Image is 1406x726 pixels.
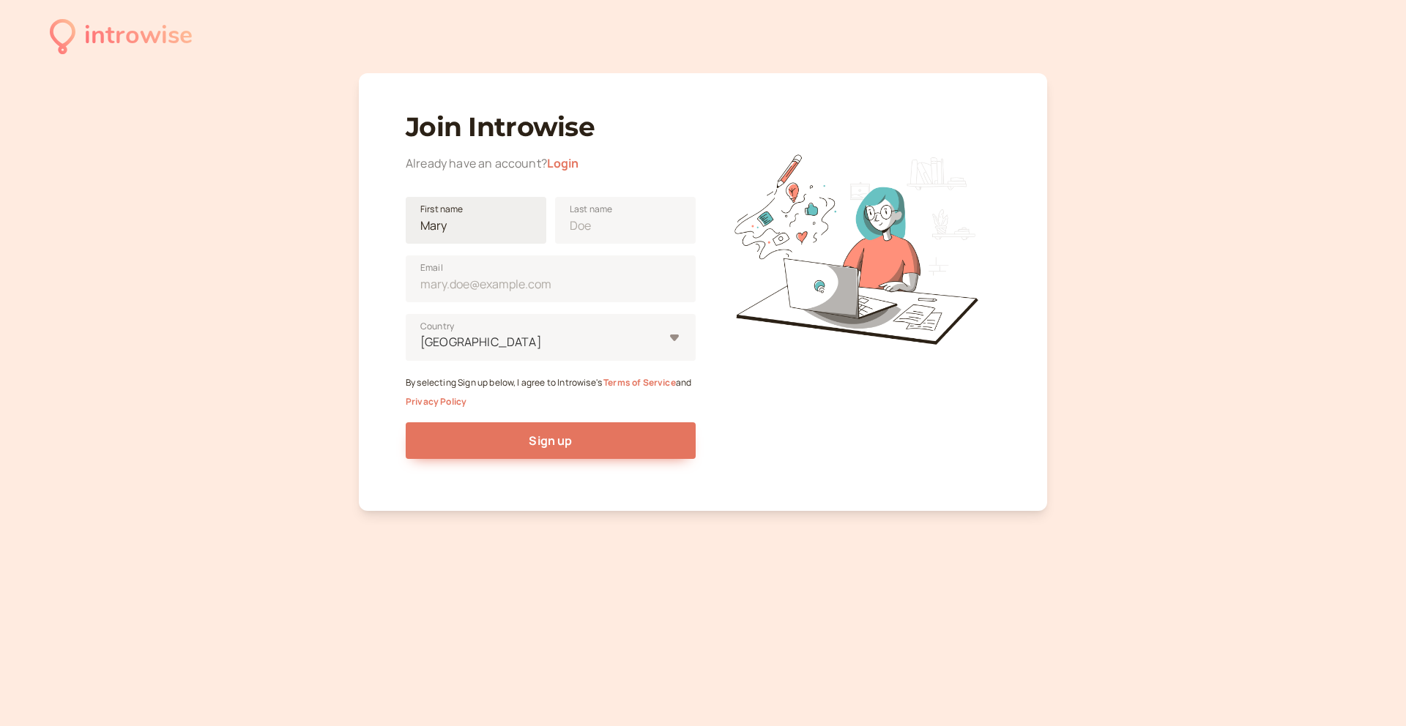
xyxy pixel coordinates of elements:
span: Country [420,319,454,334]
span: Sign up [529,433,572,449]
a: introwise [50,16,193,56]
span: Last name [570,202,612,217]
button: Sign up [406,422,696,459]
span: First name [420,202,464,217]
input: Last name [555,197,696,244]
iframe: Chat Widget [1333,656,1406,726]
a: Privacy Policy [406,395,466,408]
div: Already have an account? [406,154,696,173]
h1: Join Introwise [406,111,696,143]
input: First name [406,197,546,244]
a: Login [547,155,579,171]
input: Email [406,255,696,302]
span: Email [420,261,443,275]
small: By selecting Sign up below, I agree to Introwise's and [406,376,691,408]
div: introwise [84,16,193,56]
input: [GEOGRAPHIC_DATA]Country [419,334,421,351]
a: Terms of Service [603,376,676,389]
